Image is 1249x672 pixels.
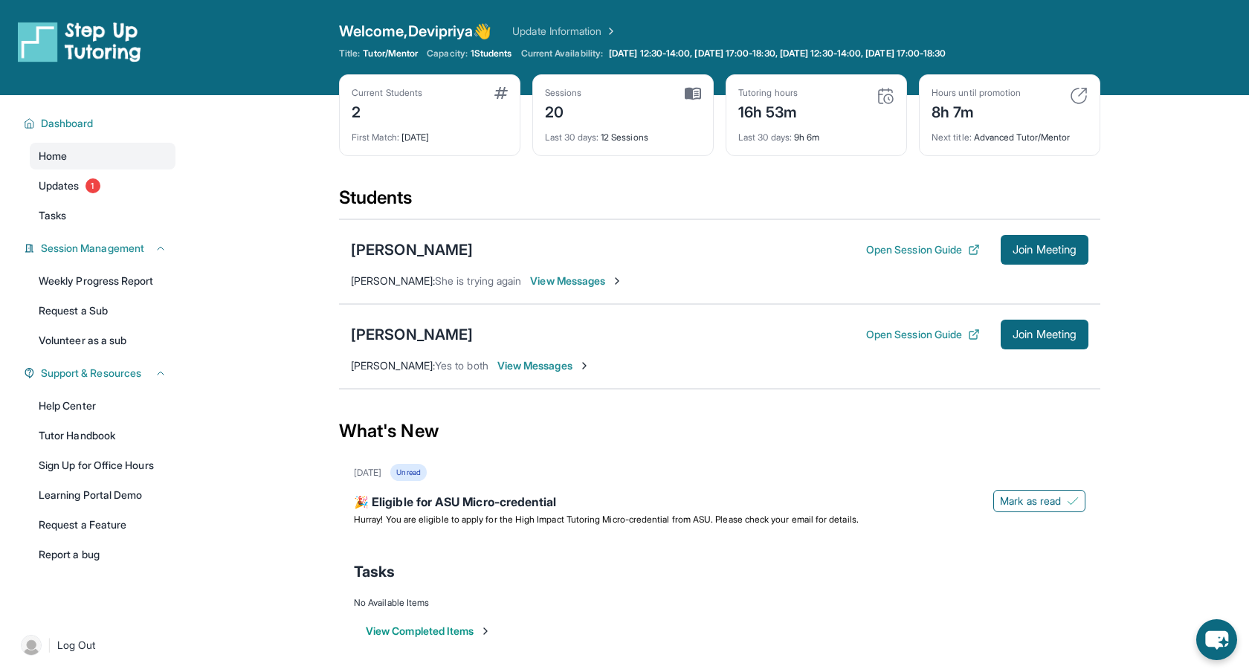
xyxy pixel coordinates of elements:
span: Join Meeting [1013,245,1077,254]
button: Support & Resources [35,366,167,381]
div: [PERSON_NAME] [351,324,473,345]
a: |Log Out [15,629,175,662]
div: [DATE] [354,467,381,479]
img: card [877,87,894,105]
div: Current Students [352,87,422,99]
span: Welcome, Devipriya 👋 [339,21,491,42]
div: 12 Sessions [545,123,701,143]
span: [DATE] 12:30-14:00, [DATE] 17:00-18:30, [DATE] 12:30-14:00, [DATE] 17:00-18:30 [609,48,946,59]
a: Updates1 [30,172,175,199]
img: card [494,87,508,99]
span: Support & Resources [41,366,141,381]
div: 16h 53m [738,99,798,123]
img: Mark as read [1067,495,1079,507]
span: Title: [339,48,360,59]
span: Last 30 days : [738,132,792,143]
span: [PERSON_NAME] : [351,274,435,287]
span: Dashboard [41,116,94,131]
span: She is trying again [435,274,521,287]
span: View Messages [530,274,623,288]
span: Tutor/Mentor [363,48,418,59]
button: Mark as read [993,490,1085,512]
span: Hurray! You are eligible to apply for the High Impact Tutoring Micro-credential from ASU. Please ... [354,514,859,525]
span: Session Management [41,241,144,256]
span: Tasks [39,208,66,223]
span: First Match : [352,132,399,143]
div: No Available Items [354,597,1085,609]
a: Update Information [512,24,616,39]
img: Chevron-Right [578,360,590,372]
span: | [48,636,51,654]
a: Request a Feature [30,511,175,538]
span: Next title : [932,132,972,143]
span: Join Meeting [1013,330,1077,339]
button: Open Session Guide [866,242,980,257]
img: card [1070,87,1088,105]
img: logo [18,21,141,62]
button: Session Management [35,241,167,256]
span: Tasks [354,561,395,582]
span: Updates [39,178,80,193]
div: Unread [390,464,426,481]
span: 1 [85,178,100,193]
span: Last 30 days : [545,132,598,143]
div: 20 [545,99,582,123]
div: [DATE] [352,123,508,143]
a: Sign Up for Office Hours [30,452,175,479]
span: 1 Students [471,48,512,59]
span: Capacity: [427,48,468,59]
div: [PERSON_NAME] [351,239,473,260]
div: What's New [339,398,1100,464]
div: Sessions [545,87,582,99]
div: Tutoring hours [738,87,798,99]
a: Tasks [30,202,175,229]
div: 2 [352,99,422,123]
img: user-img [21,635,42,656]
div: 9h 6m [738,123,894,143]
button: Join Meeting [1001,235,1088,265]
button: Dashboard [35,116,167,131]
div: 8h 7m [932,99,1021,123]
span: Yes to both [435,359,488,372]
span: View Messages [497,358,590,373]
img: Chevron Right [602,24,617,39]
a: Tutor Handbook [30,422,175,449]
a: Help Center [30,392,175,419]
span: Home [39,149,67,164]
button: View Completed Items [366,624,491,639]
span: Log Out [57,638,96,653]
button: Join Meeting [1001,320,1088,349]
a: Weekly Progress Report [30,268,175,294]
img: card [685,87,701,100]
div: Advanced Tutor/Mentor [932,123,1088,143]
a: Request a Sub [30,297,175,324]
div: Hours until promotion [932,87,1021,99]
span: Current Availability: [521,48,603,59]
a: [DATE] 12:30-14:00, [DATE] 17:00-18:30, [DATE] 12:30-14:00, [DATE] 17:00-18:30 [606,48,949,59]
div: 🎉 Eligible for ASU Micro-credential [354,493,1085,514]
span: Mark as read [1000,494,1061,508]
button: chat-button [1196,619,1237,660]
span: [PERSON_NAME] : [351,359,435,372]
button: Open Session Guide [866,327,980,342]
a: Volunteer as a sub [30,327,175,354]
a: Report a bug [30,541,175,568]
a: Learning Portal Demo [30,482,175,508]
img: Chevron-Right [611,275,623,287]
div: Students [339,186,1100,219]
a: Home [30,143,175,169]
